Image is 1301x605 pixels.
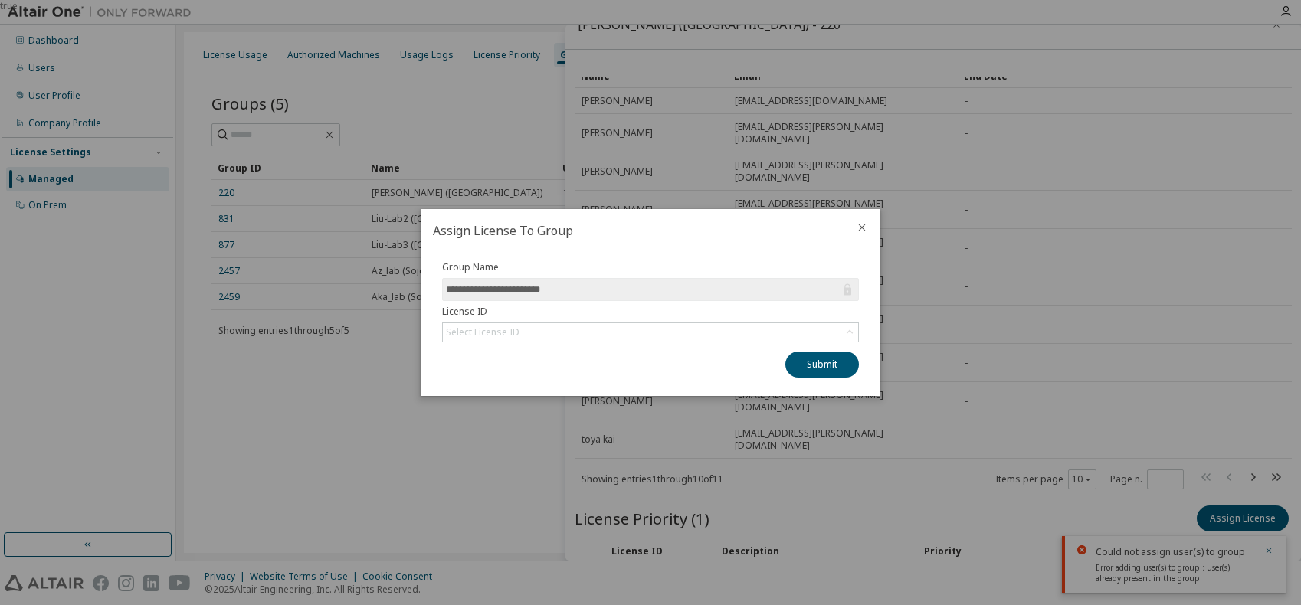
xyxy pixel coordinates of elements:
[446,326,519,338] div: Select License ID
[442,261,859,273] label: Group Name
[785,352,859,378] button: Submit
[856,221,868,234] button: close
[442,306,859,318] label: License ID
[421,209,844,252] h2: Assign License To Group
[443,323,858,342] div: Select License ID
